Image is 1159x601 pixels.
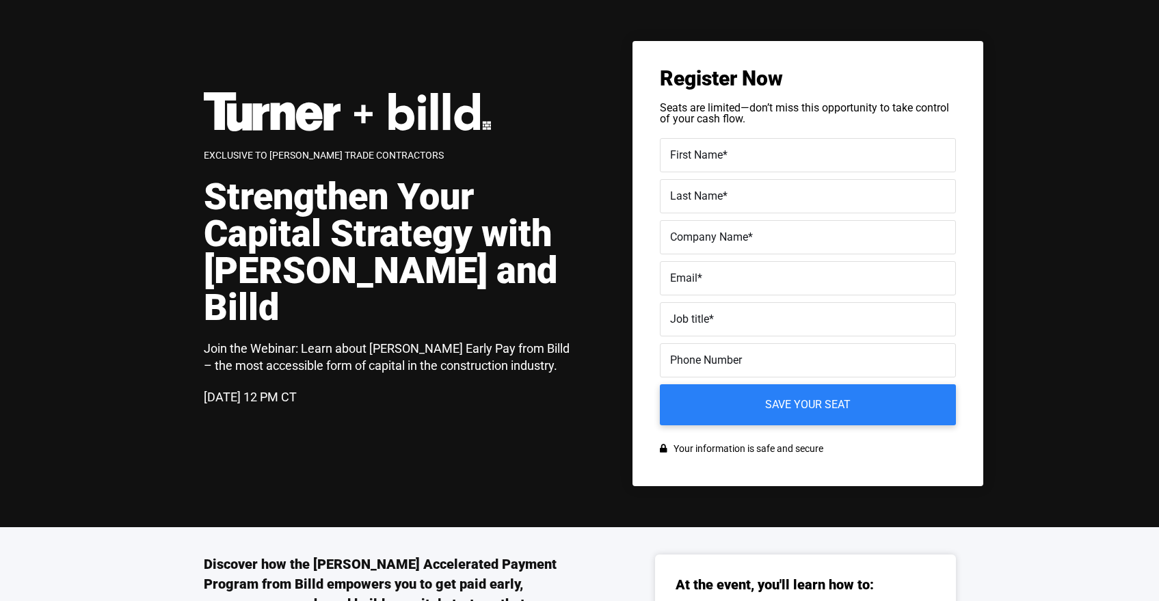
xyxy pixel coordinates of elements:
[670,312,709,325] span: Job title
[660,103,956,124] p: Seats are limited—don’t miss this opportunity to take control of your cash flow.
[660,68,956,89] h3: Register Now
[204,390,297,404] span: [DATE] 12 PM CT
[670,148,723,161] span: First Name
[204,178,580,326] h1: Strengthen Your Capital Strategy with [PERSON_NAME] and Billd
[676,575,874,594] h3: At the event, you'll learn how to:
[670,353,742,366] span: Phone Number
[670,271,697,284] span: Email
[670,439,823,459] span: Your information is safe and secure
[204,340,580,374] h3: Join the Webinar: Learn about [PERSON_NAME] Early Pay from Billd – the most accessible form of ca...
[204,150,444,161] span: Exclusive to [PERSON_NAME] Trade Contractors
[670,230,748,243] span: Company Name
[660,384,956,425] input: Save your seat
[670,189,723,202] span: Last Name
